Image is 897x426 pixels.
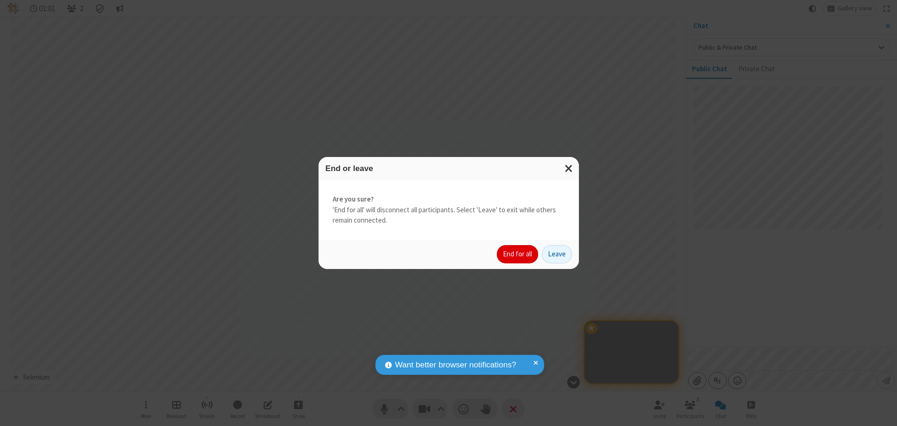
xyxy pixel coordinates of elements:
button: Leave [542,245,572,264]
h3: End or leave [326,164,572,173]
span: Want better browser notifications? [395,359,516,371]
strong: Are you sure? [333,194,565,205]
button: Close modal [559,157,579,180]
button: End for all [497,245,538,264]
div: 'End for all' will disconnect all participants. Select 'Leave' to exit while others remain connec... [319,180,579,240]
